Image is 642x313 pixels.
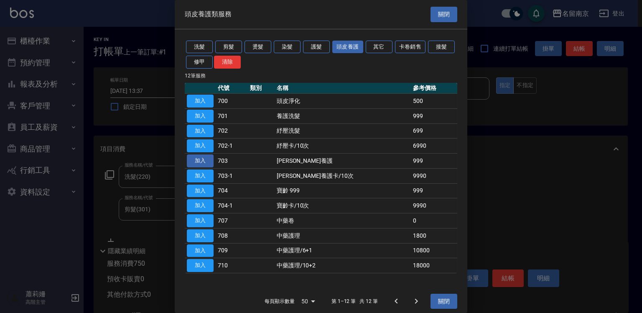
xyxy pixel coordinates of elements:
[411,139,457,154] td: 6990
[411,108,457,123] td: 999
[275,94,411,109] td: 頭皮淨化
[431,294,457,309] button: 關閉
[411,198,457,213] td: 9990
[265,298,295,305] p: 每頁顯示數量
[275,228,411,243] td: 中藥護理
[216,108,248,123] td: 701
[411,168,457,183] td: 9990
[411,123,457,139] td: 699
[431,7,457,22] button: 關閉
[366,41,392,54] button: 其它
[216,94,248,109] td: 700
[275,168,411,183] td: [PERSON_NAME]養護卡/10次
[275,183,411,198] td: 寶齡 999
[216,198,248,213] td: 704-1
[216,183,248,198] td: 704
[331,298,378,305] p: 第 1–12 筆 共 12 筆
[187,229,214,242] button: 加入
[274,41,301,54] button: 染髮
[303,41,330,54] button: 護髮
[275,154,411,169] td: [PERSON_NAME]養護
[275,123,411,139] td: 紓壓洗髮
[187,199,214,212] button: 加入
[275,213,411,228] td: 中藥卷
[216,243,248,258] td: 709
[216,123,248,139] td: 702
[216,228,248,243] td: 708
[395,41,426,54] button: 卡卷銷售
[185,72,457,80] p: 12 筆服務
[187,214,214,227] button: 加入
[187,95,214,108] button: 加入
[411,213,457,228] td: 0
[245,41,271,54] button: 燙髮
[187,154,214,167] button: 加入
[216,139,248,154] td: 702-1
[248,83,275,94] th: 類別
[411,183,457,198] td: 999
[185,10,232,18] span: 頭皮養護類服務
[216,154,248,169] td: 703
[215,41,242,54] button: 剪髮
[428,41,455,54] button: 接髮
[275,83,411,94] th: 名稱
[275,258,411,273] td: 中藥護理/10+2
[275,198,411,213] td: 寶齡卡/10次
[186,41,213,54] button: 洗髮
[332,41,363,54] button: 頭皮養護
[275,139,411,154] td: 紓壓卡/10次
[411,243,457,258] td: 10800
[411,228,457,243] td: 1800
[187,244,214,257] button: 加入
[275,243,411,258] td: 中藥護理/6+1
[275,108,411,123] td: 養護洗髮
[187,139,214,152] button: 加入
[216,213,248,228] td: 707
[411,94,457,109] td: 500
[298,290,318,313] div: 50
[187,125,214,138] button: 加入
[187,185,214,198] button: 加入
[411,258,457,273] td: 18000
[411,83,457,94] th: 參考價格
[214,56,241,69] button: 清除
[187,259,214,272] button: 加入
[216,168,248,183] td: 703-1
[216,83,248,94] th: 代號
[187,169,214,182] button: 加入
[216,258,248,273] td: 710
[411,154,457,169] td: 999
[186,56,213,69] button: 修甲
[187,110,214,123] button: 加入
